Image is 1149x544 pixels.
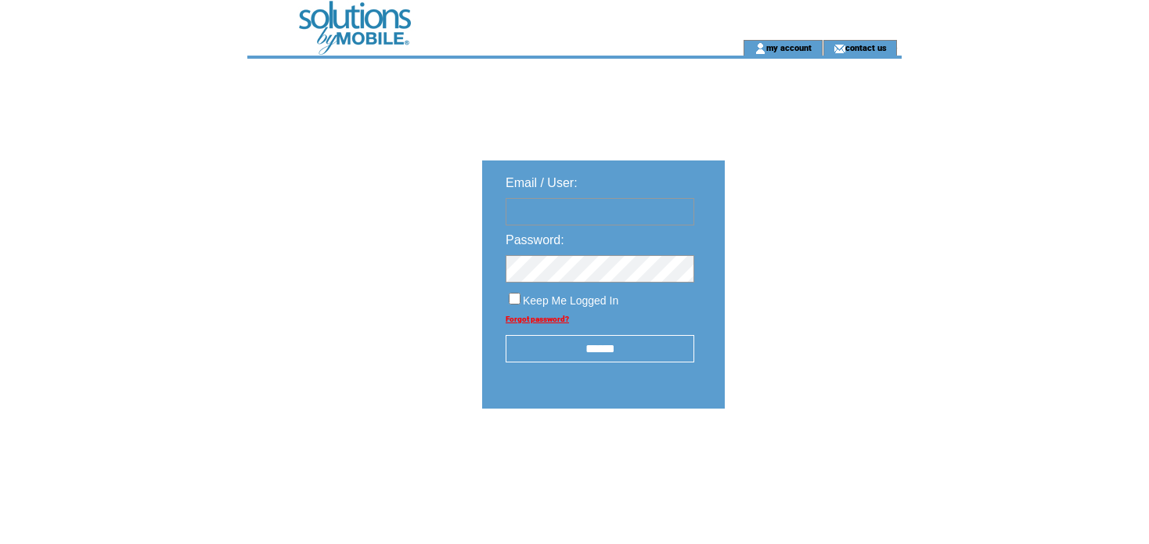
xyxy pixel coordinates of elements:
a: Forgot password? [506,315,569,323]
a: my account [766,42,812,52]
img: transparent.png [770,448,848,467]
img: contact_us_icon.gif [834,42,845,55]
img: account_icon.gif [755,42,766,55]
a: contact us [845,42,887,52]
span: Email / User: [506,176,578,189]
span: Password: [506,233,564,247]
span: Keep Me Logged In [523,294,618,307]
